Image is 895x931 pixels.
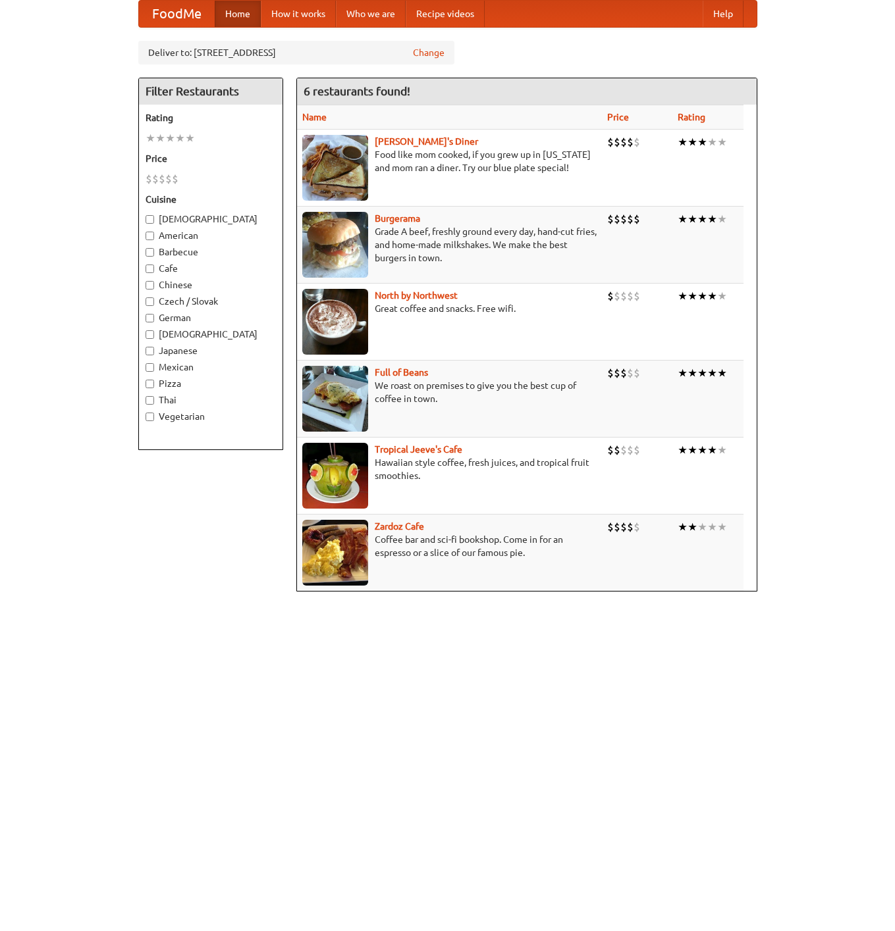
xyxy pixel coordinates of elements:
[634,135,640,149] li: $
[146,396,154,405] input: Thai
[146,311,276,324] label: German
[375,444,462,455] b: Tropical Jeeve's Cafe
[634,520,640,534] li: $
[146,232,154,240] input: American
[375,213,420,224] a: Burgerama
[678,366,688,380] li: ★
[614,520,620,534] li: $
[607,112,629,122] a: Price
[688,520,697,534] li: ★
[607,212,614,226] li: $
[678,135,688,149] li: ★
[302,456,597,482] p: Hawaiian style coffee, fresh juices, and tropical fruit smoothies.
[146,245,276,259] label: Barbecue
[155,131,165,145] li: ★
[146,264,154,273] input: Cafe
[614,289,620,303] li: $
[627,366,634,380] li: $
[138,41,454,64] div: Deliver to: [STREET_ADDRESS]
[607,520,614,534] li: $
[375,290,458,301] a: North by Northwest
[688,443,697,457] li: ★
[375,367,428,378] a: Full of Beans
[703,1,744,27] a: Help
[697,289,707,303] li: ★
[614,443,620,457] li: $
[302,533,597,559] p: Coffee bar and sci-fi bookshop. Come in for an espresso or a slice of our famous pie.
[697,520,707,534] li: ★
[172,172,178,186] li: $
[607,289,614,303] li: $
[707,366,717,380] li: ★
[302,112,327,122] a: Name
[375,136,478,147] a: [PERSON_NAME]'s Diner
[159,172,165,186] li: $
[707,289,717,303] li: ★
[678,212,688,226] li: ★
[634,443,640,457] li: $
[627,212,634,226] li: $
[146,152,276,165] h5: Price
[614,212,620,226] li: $
[302,520,368,586] img: zardoz.jpg
[627,443,634,457] li: $
[614,366,620,380] li: $
[614,135,620,149] li: $
[717,366,727,380] li: ★
[302,148,597,174] p: Food like mom cooked, if you grew up in [US_STATE] and mom ran a diner. Try our blue plate special!
[146,347,154,355] input: Japanese
[688,366,697,380] li: ★
[707,443,717,457] li: ★
[627,520,634,534] li: $
[165,172,172,186] li: $
[620,443,627,457] li: $
[146,229,276,242] label: American
[215,1,261,27] a: Home
[717,212,727,226] li: ★
[620,135,627,149] li: $
[302,135,368,201] img: sallys.jpg
[406,1,485,27] a: Recipe videos
[146,172,152,186] li: $
[336,1,406,27] a: Who we are
[146,314,154,322] input: German
[375,521,424,532] a: Zardoz Cafe
[146,297,154,306] input: Czech / Slovak
[302,302,597,315] p: Great coffee and snacks. Free wifi.
[620,520,627,534] li: $
[185,131,195,145] li: ★
[607,366,614,380] li: $
[146,281,154,289] input: Chinese
[146,193,276,206] h5: Cuisine
[717,520,727,534] li: ★
[146,413,154,421] input: Vegetarian
[165,131,175,145] li: ★
[139,78,283,105] h4: Filter Restaurants
[707,135,717,149] li: ★
[688,212,697,226] li: ★
[620,366,627,380] li: $
[302,212,368,278] img: burgerama.jpg
[607,443,614,457] li: $
[146,410,276,423] label: Vegetarian
[304,85,410,97] ng-pluralize: 6 restaurants found!
[697,443,707,457] li: ★
[707,520,717,534] li: ★
[302,379,597,405] p: We roast on premises to give you the best cup of coffee in town.
[146,328,276,341] label: [DEMOGRAPHIC_DATA]
[620,212,627,226] li: $
[627,135,634,149] li: $
[717,289,727,303] li: ★
[146,361,276,374] label: Mexican
[634,366,640,380] li: $
[261,1,336,27] a: How it works
[146,363,154,372] input: Mexican
[627,289,634,303] li: $
[146,393,276,407] label: Thai
[678,112,705,122] a: Rating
